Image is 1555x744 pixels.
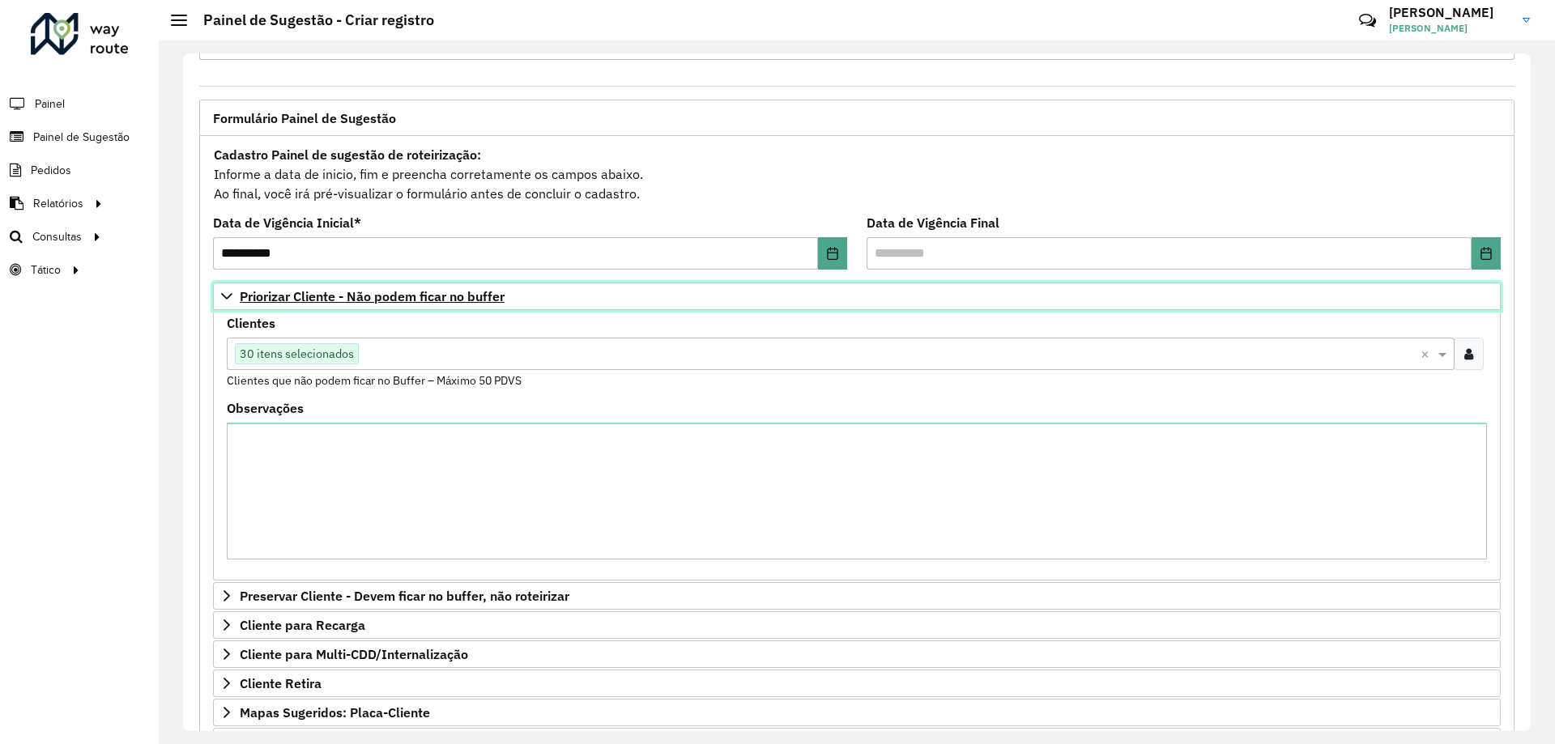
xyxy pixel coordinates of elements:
[213,699,1501,726] a: Mapas Sugeridos: Placa-Cliente
[213,670,1501,697] a: Cliente Retira
[213,640,1501,668] a: Cliente para Multi-CDD/Internalização
[240,648,468,661] span: Cliente para Multi-CDD/Internalização
[1389,21,1510,36] span: [PERSON_NAME]
[240,619,365,631] span: Cliente para Recarga
[213,112,396,125] span: Formulário Painel de Sugestão
[32,228,82,245] span: Consultas
[236,344,358,363] span: 30 itens selecionados
[31,261,61,278] span: Tático
[33,195,83,212] span: Relatórios
[1472,237,1501,270] button: Choose Date
[213,144,1501,204] div: Informe a data de inicio, fim e preencha corretamente os campos abaixo. Ao final, você irá pré-vi...
[31,162,71,179] span: Pedidos
[1350,3,1385,38] a: Contato Rápido
[213,310,1501,580] div: Priorizar Cliente - Não podem ficar no buffer
[227,398,304,418] label: Observações
[240,290,505,303] span: Priorizar Cliente - Não podem ficar no buffer
[213,213,361,232] label: Data de Vigência Inicial
[240,677,322,690] span: Cliente Retira
[227,313,275,333] label: Clientes
[867,213,999,232] label: Data de Vigência Final
[213,283,1501,310] a: Priorizar Cliente - Não podem ficar no buffer
[187,11,434,29] h2: Painel de Sugestão - Criar registro
[240,589,569,602] span: Preservar Cliente - Devem ficar no buffer, não roteirizar
[35,96,65,113] span: Painel
[818,237,847,270] button: Choose Date
[227,373,522,388] small: Clientes que não podem ficar no Buffer – Máximo 50 PDVS
[1389,5,1510,20] h3: [PERSON_NAME]
[213,582,1501,610] a: Preservar Cliente - Devem ficar no buffer, não roteirizar
[214,147,481,163] strong: Cadastro Painel de sugestão de roteirização:
[33,129,130,146] span: Painel de Sugestão
[213,611,1501,639] a: Cliente para Recarga
[240,706,430,719] span: Mapas Sugeridos: Placa-Cliente
[1421,344,1434,363] span: Clear all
